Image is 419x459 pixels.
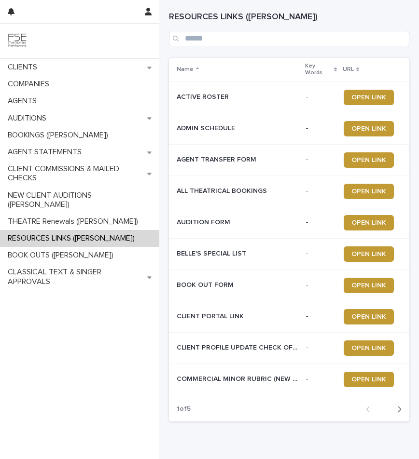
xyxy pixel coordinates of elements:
p: Key Words [305,61,331,79]
a: OPEN LINK [344,309,394,324]
p: - [306,281,336,289]
span: OPEN LINK [351,188,386,195]
p: BOOK OUTS ([PERSON_NAME]) [4,251,121,260]
p: - [306,187,336,195]
tr: CLIENT PROFILE UPDATE CHECK OFF LISTCLIENT PROFILE UPDATE CHECK OFF LIST -OPEN LINK [169,332,409,364]
p: - [306,250,336,258]
tr: ACTIVE ROSTERACTIVE ROSTER -OPEN LINK [169,81,409,113]
tr: CLIENT PORTAL LINKCLIENT PORTAL LINK -OPEN LINK [169,301,409,332]
p: BELLE'S SPECIAL LIST [177,248,248,258]
span: OPEN LINK [351,125,386,132]
a: OPEN LINK [344,152,394,168]
span: OPEN LINK [351,157,386,163]
p: - [306,156,336,164]
p: ADMIN SCHEDULE [177,122,237,133]
p: AGENT TRANSFER FORM [177,154,258,164]
p: - [306,218,336,227]
tr: AUDITION FORMAUDITION FORM -OPEN LINK [169,207,409,238]
span: OPEN LINK [351,313,386,320]
p: AUDITION FORM [177,216,232,227]
a: OPEN LINK [344,340,394,356]
a: OPEN LINK [344,215,394,230]
p: AUDITIONS [4,114,54,123]
tr: ALL THEATRICAL BOOKINGSALL THEATRICAL BOOKINGS -OPEN LINK [169,175,409,207]
span: OPEN LINK [351,219,386,226]
span: OPEN LINK [351,376,386,383]
input: Search [169,31,409,46]
tr: ADMIN SCHEDULEADMIN SCHEDULE -OPEN LINK [169,113,409,144]
p: COMPANIES [4,80,57,89]
p: 1 of 5 [169,397,198,421]
a: OPEN LINK [344,278,394,293]
a: OPEN LINK [344,184,394,199]
p: - [306,124,336,133]
p: - [306,312,336,321]
a: OPEN LINK [344,121,394,136]
a: OPEN LINK [344,90,394,105]
p: ALL THEATRICAL BOOKINGS [177,185,269,195]
a: OPEN LINK [344,246,394,262]
p: THEATRE Renewals ([PERSON_NAME]) [4,217,146,226]
p: - [306,93,336,101]
tr: COMMERCIAL MINOR RUBRIC (NEW CLIENTS)COMMERCIAL MINOR RUBRIC (NEW CLIENTS) -OPEN LINK [169,364,409,395]
h1: RESOURCES LINKS ([PERSON_NAME]) [169,12,409,23]
p: URL [343,64,354,75]
p: BOOKINGS ([PERSON_NAME]) [4,131,116,140]
tr: BELLE'S SPECIAL LISTBELLE'S SPECIAL LIST -OPEN LINK [169,238,409,270]
p: BOOK OUT FORM [177,279,236,289]
p: CLIENT COMMISSIONS & MAILED CHECKS [4,164,147,183]
a: OPEN LINK [344,372,394,387]
p: ACTIVE ROSTER [177,91,231,101]
p: Name [177,64,194,75]
p: NEW CLIENT AUDITIONS ([PERSON_NAME]) [4,191,159,209]
span: OPEN LINK [351,251,386,257]
p: CLIENT PORTAL LINK [177,310,246,321]
p: CLIENTS [4,63,45,72]
p: CLASSICAL TEXT & SINGER APPROVALS [4,268,147,286]
button: Next [384,405,409,414]
p: AGENT STATEMENTS [4,148,89,157]
span: OPEN LINK [351,94,386,101]
p: CLIENT PROFILE UPDATE CHECK OFF LIST [177,342,300,352]
p: - [306,375,336,383]
p: COMMERCIAL MINOR RUBRIC (NEW CLIENTS) [177,373,300,383]
button: Back [358,405,384,414]
img: 9JgRvJ3ETPGCJDhvPVA5 [8,31,27,51]
p: AGENTS [4,96,44,106]
tr: AGENT TRANSFER FORMAGENT TRANSFER FORM -OPEN LINK [169,144,409,175]
p: - [306,344,336,352]
p: RESOURCES LINKS ([PERSON_NAME]) [4,234,142,243]
tr: BOOK OUT FORMBOOK OUT FORM -OPEN LINK [169,270,409,301]
span: OPEN LINK [351,345,386,351]
span: OPEN LINK [351,282,386,289]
